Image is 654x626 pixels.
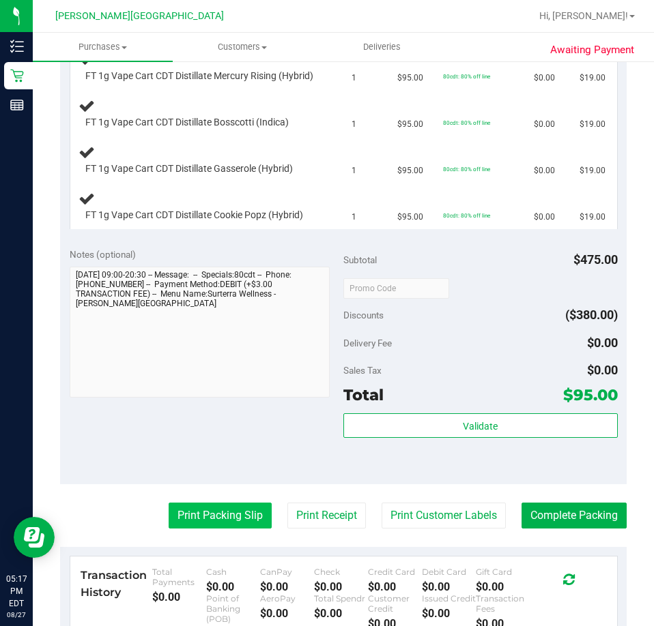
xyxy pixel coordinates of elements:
iframe: Resource center [14,517,55,558]
a: Deliveries [313,33,453,61]
div: Total Payments [152,567,206,587]
div: Customer Credit [368,593,422,614]
span: Notes (optional) [70,249,136,260]
span: $95.00 [397,211,423,224]
button: Print Receipt [287,503,366,528]
div: AeroPay [260,593,314,603]
span: 1 [352,211,356,224]
div: Check [314,567,368,577]
span: $95.00 [563,385,618,404]
span: $95.00 [397,72,423,85]
span: Total [343,385,384,404]
span: Delivery Fee [343,338,392,348]
span: Customers [173,41,312,53]
div: $0.00 [314,580,368,593]
span: Subtotal [343,254,377,265]
p: 05:17 PM EDT [6,573,27,610]
span: Awaiting Payment [550,42,634,58]
span: 1 [352,72,356,85]
span: Purchases [33,41,173,53]
span: 80cdt: 80% off line [443,166,490,173]
span: $0.00 [534,72,555,85]
button: Validate [343,413,618,438]
div: Issued Credit [422,593,476,603]
inline-svg: Retail [10,69,24,83]
span: Discounts [343,303,384,327]
span: $19.00 [580,72,606,85]
span: 1 [352,118,356,131]
input: Promo Code [343,278,449,299]
div: CanPay [260,567,314,577]
span: 80cdt: 80% off line [443,119,490,126]
span: 80cdt: 80% off line [443,73,490,80]
div: $0.00 [260,607,314,620]
div: Total Spendr [314,593,368,603]
div: $0.00 [368,580,422,593]
span: $0.00 [534,118,555,131]
div: $0.00 [314,607,368,620]
p: 08/27 [6,610,27,620]
div: Credit Card [368,567,422,577]
span: $19.00 [580,118,606,131]
span: Sales Tax [343,365,382,376]
div: Transaction Fees [476,593,530,614]
div: $0.00 [260,580,314,593]
span: $95.00 [397,164,423,177]
div: $0.00 [152,591,206,603]
span: FT 1g Vape Cart CDT Distillate Cookie Popz (Hybrid) [85,209,303,222]
span: $0.00 [534,211,555,224]
div: Gift Card [476,567,530,577]
span: FT 1g Vape Cart CDT Distillate Mercury Rising (Hybrid) [85,70,313,83]
div: $0.00 [422,607,476,620]
span: [PERSON_NAME][GEOGRAPHIC_DATA] [55,10,224,22]
span: ($380.00) [565,308,618,322]
span: Deliveries [345,41,419,53]
inline-svg: Inventory [10,40,24,53]
span: $19.00 [580,164,606,177]
span: FT 1g Vape Cart CDT Distillate Bosscotti (Indica) [85,116,289,129]
div: Cash [206,567,260,577]
span: $19.00 [580,211,606,224]
inline-svg: Reports [10,98,24,112]
span: FT 1g Vape Cart CDT Distillate Gasserole (Hybrid) [85,162,293,175]
div: $0.00 [476,580,530,593]
div: $0.00 [422,580,476,593]
span: $0.00 [587,363,618,377]
button: Print Customer Labels [382,503,506,528]
div: $0.00 [206,580,260,593]
span: 80cdt: 80% off line [443,212,490,219]
button: Complete Packing [522,503,627,528]
div: Point of Banking (POB) [206,593,260,624]
a: Purchases [33,33,173,61]
span: Hi, [PERSON_NAME]! [539,10,628,21]
a: Customers [173,33,313,61]
span: $95.00 [397,118,423,131]
span: $475.00 [573,252,618,267]
span: 1 [352,164,356,177]
button: Print Packing Slip [169,503,272,528]
span: $0.00 [587,336,618,350]
span: Validate [463,421,498,432]
span: $0.00 [534,164,555,177]
div: Debit Card [422,567,476,577]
